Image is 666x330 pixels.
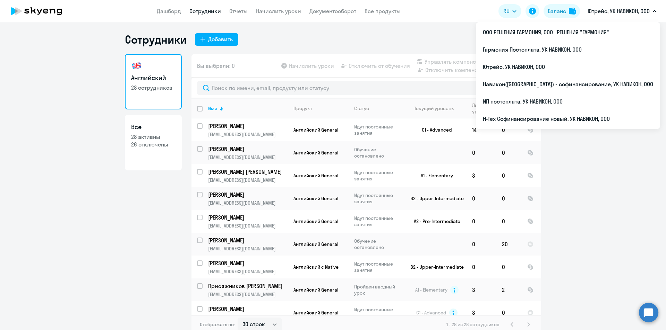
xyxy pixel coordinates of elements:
span: Английский General [293,287,338,293]
p: [PERSON_NAME] [PERSON_NAME] [208,168,287,176]
span: Английский General [293,195,338,202]
span: A1 - Elementary [415,287,447,293]
a: [PERSON_NAME] [208,122,288,130]
div: Статус [354,105,369,112]
td: A2 - Pre-Intermediate [402,210,467,233]
span: Вы выбрали: 0 [197,62,235,70]
span: 1 - 28 из 28 сотрудников [446,321,499,328]
a: [PERSON_NAME] [208,191,288,198]
td: 3 [467,278,496,301]
div: Имя [208,105,288,112]
td: 14 [467,118,496,141]
button: RU [498,4,521,18]
td: 0 [496,187,522,210]
a: [PERSON_NAME] [208,305,288,313]
p: Идут постоянные занятия [354,124,402,136]
p: [PERSON_NAME] [208,259,287,267]
a: [PERSON_NAME] [PERSON_NAME] [208,168,288,176]
p: Идут постоянные занятия [354,261,402,273]
a: Все28 активны26 отключены [125,115,182,170]
p: Обучение остановлено [354,238,402,250]
span: Английский General [293,310,338,316]
p: [PERSON_NAME] [208,191,287,198]
p: [EMAIL_ADDRESS][DOMAIN_NAME] [208,246,288,252]
div: Текущий уровень [408,105,466,112]
h3: Все [131,123,176,132]
td: B2 - Upper-Intermediate [402,187,467,210]
span: Английский General [293,218,338,224]
p: Обучение остановлено [354,146,402,159]
p: Идут постоянные занятия [354,169,402,182]
a: Английский28 сотрудников [125,54,182,109]
p: [EMAIL_ADDRESS][DOMAIN_NAME] [208,268,288,275]
span: Английский General [293,241,338,247]
p: Идут постоянные занятия [354,306,402,319]
a: Начислить уроки [256,8,301,15]
a: [PERSON_NAME] [208,237,288,244]
img: english [131,60,142,71]
td: 0 [467,141,496,164]
span: RU [503,7,510,15]
a: [PERSON_NAME] [208,214,288,221]
p: [EMAIL_ADDRESS][DOMAIN_NAME] [208,177,288,183]
a: Отчеты [229,8,248,15]
td: B2 - Upper-Intermediate [402,256,467,278]
td: 0 [467,233,496,256]
a: Дашборд [157,8,181,15]
td: 0 [467,187,496,210]
p: [PERSON_NAME] [208,122,287,130]
img: balance [569,8,576,15]
p: Ютрейс, УК НАВИКОН, ООО [588,7,650,15]
td: 0 [496,118,522,141]
h1: Сотрудники [125,33,187,46]
p: [PERSON_NAME] [208,237,287,244]
div: Личные уроки [472,102,496,115]
span: C1 - Advanced [416,310,446,316]
p: 28 сотрудников [131,84,176,91]
p: [EMAIL_ADDRESS][DOMAIN_NAME] [208,291,288,297]
a: [PERSON_NAME] [208,145,288,153]
span: Английский General [293,150,338,156]
td: 0 [496,301,522,324]
td: 0 [496,256,522,278]
p: [PERSON_NAME] [208,214,287,221]
a: Присяжников [PERSON_NAME] [208,282,288,290]
p: 26 отключены [131,141,176,148]
a: Документооборот [309,8,356,15]
td: 2 [496,278,522,301]
div: Личные уроки [472,102,490,115]
ul: RU [476,22,660,129]
td: 3 [467,164,496,187]
p: [EMAIL_ADDRESS][DOMAIN_NAME] [208,154,288,160]
p: Идут постоянные занятия [354,215,402,228]
span: Отображать по: [200,321,235,328]
button: Ютрейс, УК НАВИКОН, ООО [584,3,660,19]
p: [EMAIL_ADDRESS][DOMAIN_NAME] [208,314,288,320]
span: Английский с Native [293,264,339,270]
td: 0 [496,210,522,233]
div: Текущий уровень [414,105,454,112]
span: Английский General [293,172,338,179]
div: Продукт [293,105,348,112]
td: 20 [496,233,522,256]
span: Английский General [293,127,338,133]
td: 0 [496,141,522,164]
div: Добавить [208,35,233,43]
button: Балансbalance [544,4,580,18]
p: Присяжников [PERSON_NAME] [208,282,287,290]
p: [EMAIL_ADDRESS][DOMAIN_NAME] [208,131,288,137]
p: 28 активны [131,133,176,141]
a: [PERSON_NAME] [208,259,288,267]
div: Статус [354,105,402,112]
p: [EMAIL_ADDRESS][DOMAIN_NAME] [208,200,288,206]
a: Сотрудники [189,8,221,15]
td: A1 - Elementary [402,164,467,187]
p: Идут постоянные занятия [354,192,402,205]
td: 0 [467,210,496,233]
div: Продукт [293,105,312,112]
a: Все продукты [365,8,401,15]
div: Баланс [548,7,566,15]
td: 3 [467,301,496,324]
td: 0 [467,256,496,278]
